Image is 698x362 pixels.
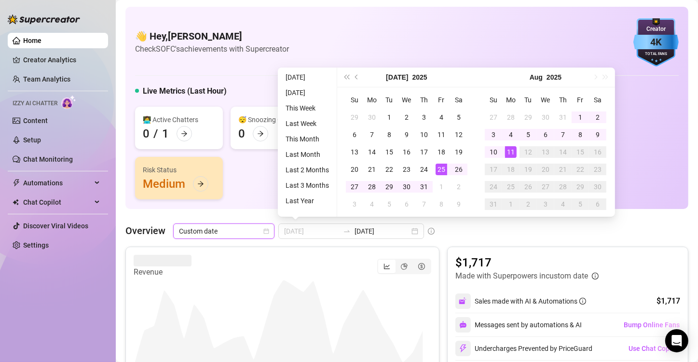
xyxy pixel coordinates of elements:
div: 3 [349,198,360,210]
td: 2025-06-30 [363,109,381,126]
div: Sales made with AI & Automations [475,296,586,306]
td: 2025-07-06 [346,126,363,143]
a: Team Analytics [23,75,70,83]
td: 2025-07-12 [450,126,467,143]
a: Chat Monitoring [23,155,73,163]
td: 2025-08-06 [537,126,554,143]
span: swap-right [343,227,351,235]
div: 13 [349,146,360,158]
div: 30 [592,181,603,193]
div: 13 [540,146,551,158]
div: 20 [349,164,360,175]
div: 0 [143,126,150,141]
div: 30 [401,181,412,193]
td: 2025-08-20 [537,161,554,178]
td: 2025-09-03 [537,195,554,213]
div: 9 [592,129,603,140]
div: 10 [418,129,430,140]
h4: 👋 Hey, [PERSON_NAME] [135,29,289,43]
div: 3 [418,111,430,123]
li: Last Week [282,118,333,129]
div: 4K [633,35,679,50]
td: 2025-07-03 [415,109,433,126]
td: 2025-08-04 [502,126,520,143]
td: 2025-08-05 [520,126,537,143]
div: $1,717 [657,295,680,307]
div: 7 [366,129,378,140]
article: Revenue [134,266,192,278]
div: 3 [488,129,499,140]
div: 19 [522,164,534,175]
td: 2025-07-16 [398,143,415,161]
td: 2025-08-19 [520,161,537,178]
span: Chat Copilot [23,195,92,210]
div: 27 [540,181,551,193]
td: 2025-09-06 [589,195,606,213]
a: Home [23,37,41,44]
span: arrow-right [197,181,204,187]
div: 30 [540,111,551,123]
td: 2025-08-31 [485,195,502,213]
td: 2025-07-04 [433,109,450,126]
li: Last 2 Months [282,164,333,176]
td: 2025-07-14 [363,143,381,161]
img: svg%3e [459,344,467,353]
td: 2025-07-13 [346,143,363,161]
div: 26 [453,164,465,175]
td: 2025-07-01 [381,109,398,126]
a: Creator Analytics [23,52,100,68]
div: 28 [366,181,378,193]
td: 2025-07-25 [433,161,450,178]
td: 2025-09-01 [502,195,520,213]
div: 28 [505,111,517,123]
button: Use Chat Copilot [628,341,680,356]
td: 2025-06-29 [346,109,363,126]
td: 2025-08-21 [554,161,572,178]
div: 6 [540,129,551,140]
button: Bump Online Fans [623,317,680,333]
td: 2025-07-23 [398,161,415,178]
div: 16 [592,146,603,158]
div: 👩‍💻 Active Chatters [143,114,215,125]
th: Tu [381,91,398,109]
div: 29 [522,111,534,123]
div: 29 [383,181,395,193]
span: thunderbolt [13,179,20,187]
div: 15 [383,146,395,158]
td: 2025-08-03 [485,126,502,143]
td: 2025-09-02 [520,195,537,213]
img: blue-badge-DgoSNQY1.svg [633,18,679,67]
div: 8 [575,129,586,140]
td: 2025-07-31 [554,109,572,126]
td: 2025-07-31 [415,178,433,195]
div: 6 [592,198,603,210]
span: info-circle [428,228,435,235]
div: 27 [488,111,499,123]
td: 2025-08-18 [502,161,520,178]
div: 9 [453,198,465,210]
td: 2025-08-12 [520,143,537,161]
span: arrow-right [181,130,188,137]
li: This Month [282,133,333,145]
div: 4 [436,111,447,123]
div: 8 [436,198,447,210]
div: 2 [401,111,412,123]
td: 2025-08-13 [537,143,554,161]
div: 17 [418,146,430,158]
td: 2025-08-23 [589,161,606,178]
td: 2025-07-18 [433,143,450,161]
div: 10 [488,146,499,158]
button: Choose a month [386,68,408,87]
td: 2025-08-14 [554,143,572,161]
td: 2025-07-08 [381,126,398,143]
div: 2 [453,181,465,193]
td: 2025-08-25 [502,178,520,195]
span: dollar-circle [418,263,425,270]
td: 2025-07-24 [415,161,433,178]
div: 11 [436,129,447,140]
td: 2025-08-29 [572,178,589,195]
li: Last Month [282,149,333,160]
div: 21 [557,164,569,175]
td: 2025-08-30 [589,178,606,195]
td: 2025-09-04 [554,195,572,213]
